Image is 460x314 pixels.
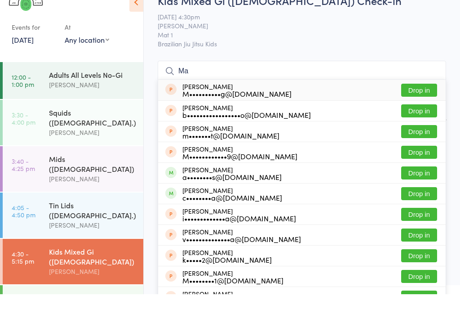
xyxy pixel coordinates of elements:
input: Search [158,81,446,101]
time: 4:30 - 5:15 pm [12,270,34,284]
div: [PERSON_NAME] [49,240,136,250]
div: i•••••••••••••a@[DOMAIN_NAME] [182,234,296,242]
a: 4:05 -4:50 pmTin Lids ([DEMOGRAPHIC_DATA].)[PERSON_NAME] [3,212,143,258]
div: [PERSON_NAME] [49,286,136,296]
button: Drop in [401,145,437,158]
div: [PERSON_NAME] [49,99,136,110]
button: Drop in [401,186,437,199]
span: [DATE] 4:30pm [158,32,432,41]
a: 12:00 -1:00 pmAdults All Levels No-Gi[PERSON_NAME] [3,82,143,119]
button: Drop in [401,103,437,117]
div: [PERSON_NAME] [182,103,292,117]
div: M••••••••••g@[DOMAIN_NAME] [182,110,292,117]
a: 4:30 -5:15 pmKids Mixed Gi ([DEMOGRAPHIC_DATA])[PERSON_NAME] [3,259,143,304]
button: Drop in [401,290,437,303]
button: Drop in [401,269,437,282]
a: 3:40 -4:25 pmMids ([DEMOGRAPHIC_DATA])[PERSON_NAME] [3,166,143,211]
div: [PERSON_NAME] [182,186,282,200]
img: LOCALS JIU JITSU MAROUBRA [9,7,43,31]
div: [PERSON_NAME] [182,144,279,159]
div: Mids ([DEMOGRAPHIC_DATA]) [49,174,136,193]
a: [DATE] [12,54,34,64]
time: 12:00 - 1:00 pm [12,93,34,108]
div: k•••••2@[DOMAIN_NAME] [182,276,272,283]
div: [PERSON_NAME] [49,193,136,204]
div: Kids Mixed Gi ([DEMOGRAPHIC_DATA]) [49,266,136,286]
div: [PERSON_NAME] [182,165,297,179]
button: Drop in [401,124,437,137]
div: [PERSON_NAME] [182,248,301,262]
div: c••••••••a@[DOMAIN_NAME] [182,214,282,221]
div: m•••••••t@[DOMAIN_NAME] [182,152,279,159]
span: Brazilian Jiu Jitsu Kids [158,59,446,68]
div: [PERSON_NAME] [182,124,311,138]
div: Squids ([DEMOGRAPHIC_DATA].) [49,127,136,147]
div: a••••••••s@[DOMAIN_NAME] [182,193,282,200]
time: 3:30 - 4:00 pm [12,131,35,145]
time: 4:05 - 4:50 pm [12,224,35,238]
button: Drop in [401,207,437,220]
div: Events for [12,40,56,54]
div: [PERSON_NAME] [182,289,283,304]
div: [PERSON_NAME] [49,147,136,157]
div: M••••••••1@[DOMAIN_NAME] [182,296,283,304]
div: v••••••••••••••a@[DOMAIN_NAME] [182,255,301,262]
div: Any location [65,54,109,64]
h2: Kids Mixed Gi ([DEMOGRAPHIC_DATA]) Check-in [158,13,446,27]
div: [PERSON_NAME] [182,227,296,242]
div: At [65,40,109,54]
a: 3:30 -4:00 pmSquids ([DEMOGRAPHIC_DATA].)[PERSON_NAME] [3,120,143,165]
button: Drop in [401,166,437,179]
div: b•••••••••••••••••o@[DOMAIN_NAME] [182,131,311,138]
div: [PERSON_NAME] [182,269,272,283]
div: [PERSON_NAME] [182,206,282,221]
div: Adults All Levels No-Gi [49,90,136,99]
span: Mat 1 [158,50,432,59]
button: Drop in [401,228,437,241]
span: [PERSON_NAME] [158,41,432,50]
button: Drop in [401,248,437,261]
div: M••••••••••••9@[DOMAIN_NAME] [182,172,297,179]
time: 3:40 - 4:25 pm [12,177,35,192]
div: Tin Lids ([DEMOGRAPHIC_DATA].) [49,220,136,240]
